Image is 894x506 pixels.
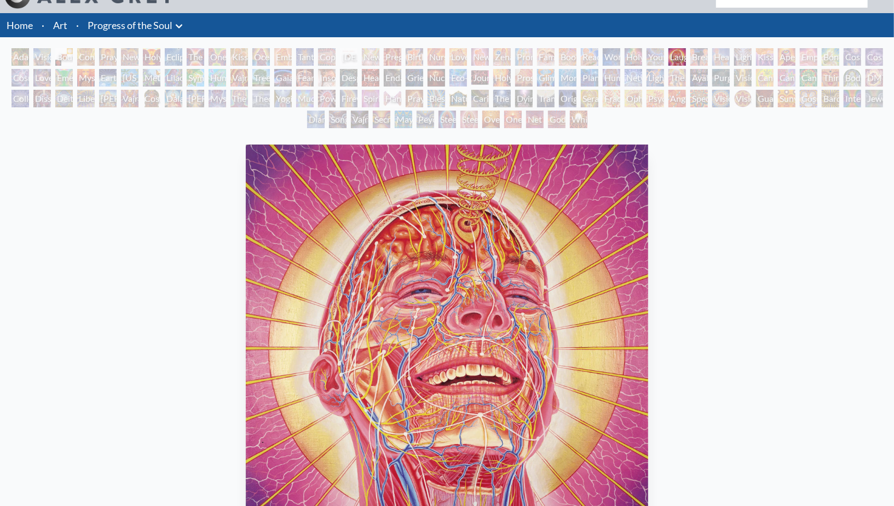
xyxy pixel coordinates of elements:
[756,48,774,66] div: Kiss of the [MEDICAL_DATA]
[866,48,883,66] div: Cosmic Artist
[537,90,555,107] div: Transfiguration
[55,90,73,107] div: Deities & Demons Drinking from the Milky Pool
[756,69,774,87] div: Cannabis Mudra
[844,90,861,107] div: Interbeing
[822,69,839,87] div: Third Eye Tears of Joy
[559,69,576,87] div: Monochord
[11,90,29,107] div: Collective Vision
[712,90,730,107] div: Vision Crystal
[581,90,598,107] div: Seraphic Transport Docking on the Third Eye
[559,48,576,66] div: Boo-boo
[690,48,708,66] div: Breathing
[187,48,204,66] div: The Kiss
[373,111,390,128] div: Secret Writing Being
[734,90,752,107] div: Vision [PERSON_NAME]
[252,48,270,66] div: Ocean of Love Bliss
[493,48,511,66] div: Zena Lotus
[77,48,95,66] div: Contemplation
[712,48,730,66] div: Healing
[406,48,423,66] div: Birth
[33,90,51,107] div: Dissectional Art for Tool's Lateralus CD
[296,69,314,87] div: Fear
[504,111,522,128] div: One
[844,69,861,87] div: Body/Mind as a Vibratory Field of Energy
[471,48,489,66] div: New Family
[230,69,248,87] div: Vajra Horse
[406,90,423,107] div: Praying Hands
[99,90,117,107] div: [PERSON_NAME]
[187,69,204,87] div: Symbiosis: Gall Wasp & Oak Tree
[734,48,752,66] div: Lightweaver
[822,48,839,66] div: Bond
[362,69,379,87] div: Headache
[11,69,29,87] div: Cosmic Lovers
[668,90,686,107] div: Angel Skin
[800,69,817,87] div: Cannabacchus
[515,69,533,87] div: Prostration
[340,90,357,107] div: Firewalking
[625,90,642,107] div: Ophanic Eyelash
[647,48,664,66] div: Young & Old
[866,69,883,87] div: DMT - The Spirit Molecule
[471,69,489,87] div: Journey of the Wounded Healer
[603,69,620,87] div: Human Geometry
[88,18,172,33] a: Progress of the Soul
[537,48,555,66] div: Family
[625,48,642,66] div: Holy Family
[417,111,434,128] div: Peyote Being
[406,69,423,87] div: Grieving
[428,48,445,66] div: Nursing
[647,90,664,107] div: Psychomicrograph of a Fractal Paisley Cherub Feather Tip
[482,111,500,128] div: Oversoul
[581,69,598,87] div: Planetary Prayers
[384,69,401,87] div: Endarkenment
[209,69,226,87] div: Humming Bird
[99,48,117,66] div: Praying
[581,48,598,66] div: Reading
[449,90,467,107] div: Nature of Mind
[33,69,51,87] div: Love is a Cosmic Force
[362,48,379,66] div: Newborn
[165,69,182,87] div: Lilacs
[121,48,139,66] div: New Man New Woman
[274,48,292,66] div: Embracing
[471,90,489,107] div: Caring
[384,48,401,66] div: Pregnancy
[844,48,861,66] div: Cosmic Creativity
[252,69,270,87] div: Tree & Person
[526,111,544,128] div: Net of Being
[603,48,620,66] div: Wonder
[778,69,795,87] div: Cannabis Sutra
[318,48,336,66] div: Copulating
[318,69,336,87] div: Insomnia
[362,90,379,107] div: Spirit Animates the Flesh
[570,111,587,128] div: White Light
[778,48,795,66] div: Aperture
[800,90,817,107] div: Cosmic Elf
[668,69,686,87] div: The Shulgins and their Alchemical Angels
[460,111,478,128] div: Steeplehead 2
[165,48,182,66] div: Eclipse
[274,90,292,107] div: Yogi & the Möbius Sphere
[11,48,29,66] div: Adam & Eve
[252,90,270,107] div: Theologue
[53,18,67,33] a: Art
[351,111,368,128] div: Vajra Being
[559,90,576,107] div: Original Face
[99,69,117,87] div: Earth Energies
[778,90,795,107] div: Sunyata
[428,90,445,107] div: Blessing Hand
[340,48,357,66] div: [DEMOGRAPHIC_DATA] Embryo
[493,69,511,87] div: Holy Fire
[756,90,774,107] div: Guardian of Infinite Vision
[439,111,456,128] div: Steeplehead 1
[55,69,73,87] div: Emerald Grail
[77,90,95,107] div: Liberation Through Seeing
[329,111,347,128] div: Song of Vajra Being
[121,69,139,87] div: [US_STATE] Song
[274,69,292,87] div: Gaia
[307,111,325,128] div: Diamond Being
[647,69,664,87] div: Lightworker
[712,69,730,87] div: Purging
[296,48,314,66] div: Tantra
